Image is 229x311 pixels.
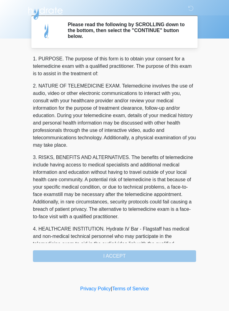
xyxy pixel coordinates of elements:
a: Terms of Service [112,286,149,291]
a: Privacy Policy [80,286,111,291]
p: 1. PURPOSE. The purpose of this form is to obtain your consent for a telemedicine exam with a qua... [33,55,196,77]
img: Agent Avatar [38,22,56,40]
a: | [111,286,112,291]
p: 3. RISKS, BENEFITS AND ALTERNATIVES. The benefits of telemedicine include having access to medica... [33,154,196,220]
img: Hydrate IV Bar - Flagstaff Logo [27,5,64,20]
h2: Please read the following by SCROLLING down to the bottom, then select the "CONTINUE" button below. [68,22,187,39]
p: 4. HEALTHCARE INSTITUTION. Hydrate IV Bar - Flagstaff has medical and non-medical technical perso... [33,225,196,255]
p: 2. NATURE OF TELEMEDICINE EXAM. Telemedicine involves the use of audio, video or other electronic... [33,82,196,149]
